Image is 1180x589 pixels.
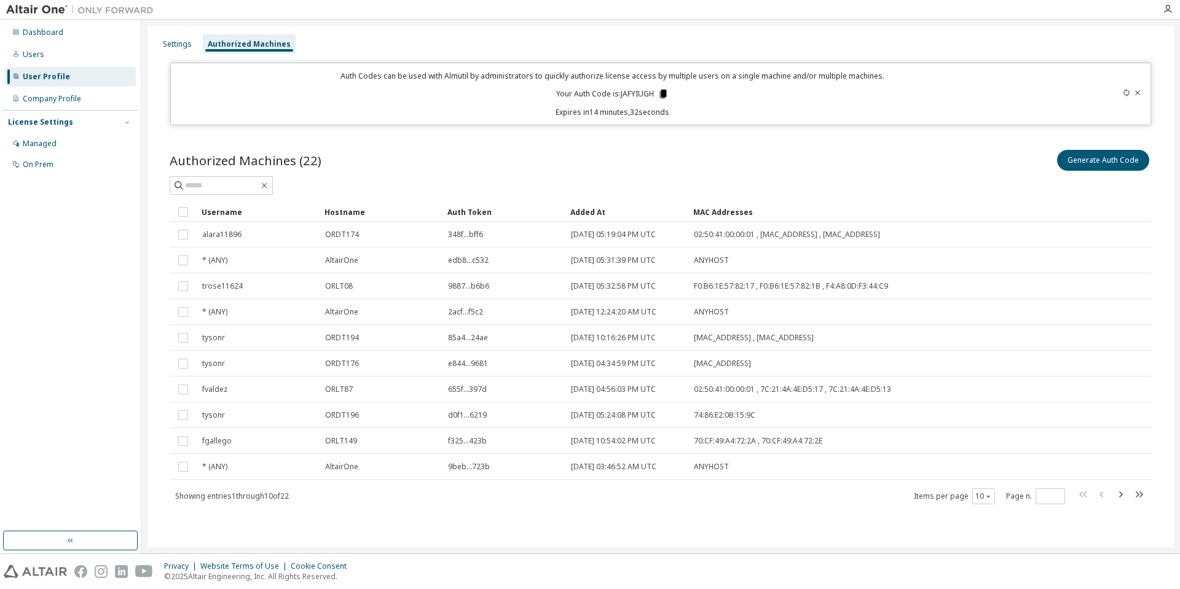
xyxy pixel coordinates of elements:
[556,88,669,99] p: Your Auth Code is: JAFYIUGH
[115,565,128,578] img: linkedin.svg
[325,307,358,317] span: AltairOne
[325,281,353,291] span: ORLT08
[202,255,227,265] span: * (ANY)
[914,488,995,504] span: Items per page
[448,281,489,291] span: 9887...b6b6
[1057,150,1149,171] button: Generate Auth Code
[694,462,729,472] span: ANYHOST
[325,436,357,446] span: ORLT149
[23,72,70,82] div: User Profile
[694,307,729,317] span: ANYHOST
[571,307,656,317] span: [DATE] 12:24:20 AM UTC
[202,333,225,343] span: tysonr
[23,28,63,37] div: Dashboard
[571,230,656,240] span: [DATE] 05:19:04 PM UTC
[202,307,227,317] span: * (ANY)
[447,202,560,222] div: Auth Token
[170,152,321,169] span: Authorized Machines (22)
[975,491,992,501] button: 10
[571,255,656,265] span: [DATE] 05:31:39 PM UTC
[23,94,81,104] div: Company Profile
[448,436,487,446] span: f325...423b
[448,307,483,317] span: 2acf...f5c2
[164,561,200,571] div: Privacy
[694,410,755,420] span: 74:86:E2:0B:15:9C
[200,561,291,571] div: Website Terms of Use
[448,359,488,369] span: e844...9681
[8,117,73,127] div: License Settings
[325,333,359,343] span: ORDT194
[178,107,1047,117] p: Expires in 14 minutes, 32 seconds
[291,561,354,571] div: Cookie Consent
[23,50,44,60] div: Users
[135,565,153,578] img: youtube.svg
[95,565,108,578] img: instagram.svg
[202,281,243,291] span: trose11624
[23,139,57,149] div: Managed
[178,71,1047,81] p: Auth Codes can be used with Almutil by administrators to quickly authorize license access by mult...
[325,384,353,394] span: ORLT87
[4,565,67,578] img: altair_logo.svg
[163,39,192,49] div: Settings
[202,410,225,420] span: tysonr
[570,202,683,222] div: Added At
[571,462,656,472] span: [DATE] 03:46:52 AM UTC
[324,202,438,222] div: Hostname
[202,462,227,472] span: * (ANY)
[325,230,359,240] span: ORDT174
[164,571,354,582] p: © 2025 Altair Engineering, Inc. All Rights Reserved.
[325,462,358,472] span: AltairOne
[202,436,232,446] span: fgallego
[448,255,489,265] span: edb8...c532
[208,39,291,49] div: Authorized Machines
[694,281,888,291] span: F0:B6:1E:57:82:17 , F0:B6:1E:57:82:1B , F4:A8:0D:F3:44:C9
[6,4,160,16] img: Altair One
[23,160,53,170] div: On Prem
[202,202,315,222] div: Username
[175,491,289,501] span: Showing entries 1 through 10 of 22
[694,436,822,446] span: 70:CF:49:A4:72:2A , 70:CF:49:A4:72:2E
[693,202,1023,222] div: MAC Addresses
[694,255,729,265] span: ANYHOST
[202,359,225,369] span: tysonr
[571,281,656,291] span: [DATE] 05:32:58 PM UTC
[202,230,242,240] span: alara11896
[694,359,751,369] span: [MAC_ADDRESS]
[571,436,656,446] span: [DATE] 10:54:02 PM UTC
[694,333,814,343] span: [MAC_ADDRESS] , [MAC_ADDRESS]
[448,384,487,394] span: 655f...397d
[202,384,227,394] span: fvaldez
[325,255,358,265] span: AltairOne
[694,384,891,394] span: 02:50:41:00:00:01 , 7C:21:4A:4E:D5:17 , 7C:21:4A:4E:D5:13
[571,410,656,420] span: [DATE] 05:24:08 PM UTC
[694,230,880,240] span: 02:50:41:00:00:01 , [MAC_ADDRESS] , [MAC_ADDRESS]
[571,384,656,394] span: [DATE] 04:56:03 PM UTC
[571,333,656,343] span: [DATE] 10:16:26 PM UTC
[448,230,483,240] span: 348f...bff6
[448,462,490,472] span: 9beb...723b
[571,359,656,369] span: [DATE] 04:34:59 PM UTC
[448,333,488,343] span: 85a4...24ae
[325,359,359,369] span: ORDT176
[448,410,487,420] span: d0f1...6219
[1006,488,1065,504] span: Page n.
[74,565,87,578] img: facebook.svg
[325,410,359,420] span: ORDT196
